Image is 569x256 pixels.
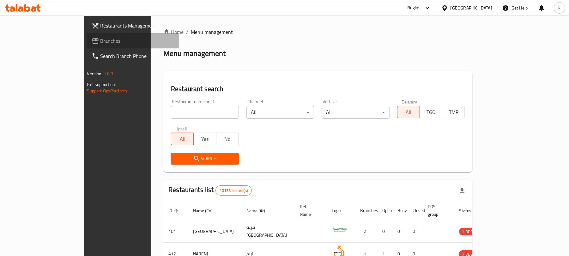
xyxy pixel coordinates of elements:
[300,203,319,218] span: Ref. Name
[241,220,295,243] td: قرية [GEOGRAPHIC_DATA]
[174,134,191,144] span: All
[407,4,421,12] div: Plugins
[332,222,348,238] img: Spicy Village
[455,183,470,198] div: Export file
[445,108,462,117] span: TMP
[100,37,174,45] span: Branches
[327,201,355,220] th: Logo
[442,106,465,118] button: TMP
[87,48,179,64] a: Search Branch Phone
[246,106,314,119] div: All
[176,155,234,163] span: Search
[100,22,174,29] span: Restaurants Management
[408,220,423,243] td: 0
[188,220,241,243] td: [GEOGRAPHIC_DATA]
[171,84,465,94] h2: Restaurant search
[171,106,239,119] input: Search for restaurant name or ID..
[377,201,392,220] th: Open
[171,153,239,165] button: Search
[216,133,239,145] button: No
[175,126,187,131] label: Upsell
[451,4,492,11] div: [GEOGRAPHIC_DATA]
[558,4,560,11] span: k
[219,134,236,144] span: No
[87,70,103,78] span: Version:
[104,70,113,78] span: 1.0.0
[87,33,179,48] a: Branches
[163,48,226,59] h2: Menu management
[193,207,221,215] span: Name (En)
[87,87,127,95] a: Support.OpsPlatform
[171,133,194,145] button: All
[420,106,442,118] button: TGO
[168,185,252,196] h2: Restaurants list
[193,133,216,145] button: Yes
[216,188,251,194] span: 10133 record(s)
[246,207,273,215] span: Name (Ar)
[459,228,478,235] div: HIDDEN
[459,207,480,215] span: Status
[163,28,472,36] nav: breadcrumb
[402,99,417,104] label: Delivery
[459,228,478,235] span: HIDDEN
[191,28,233,36] span: Menu management
[196,134,214,144] span: Yes
[355,201,377,220] th: Branches
[392,220,408,243] td: 0
[397,106,420,118] button: All
[322,106,390,119] div: All
[87,80,116,89] span: Get support on:
[87,18,179,33] a: Restaurants Management
[408,201,423,220] th: Closed
[100,52,174,60] span: Search Branch Phone
[422,108,440,117] span: TGO
[377,220,392,243] td: 0
[400,108,417,117] span: All
[168,207,180,215] span: ID
[355,220,377,243] td: 2
[215,185,252,196] div: Total records count
[186,28,188,36] li: /
[428,203,446,218] span: POS group
[392,201,408,220] th: Busy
